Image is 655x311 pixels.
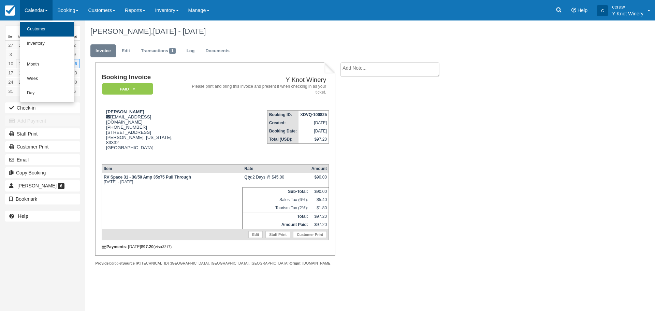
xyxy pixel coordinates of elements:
[310,187,329,196] td: $90.00
[571,8,576,13] i: Help
[58,183,64,189] span: 6
[5,33,16,41] th: Sun
[16,41,27,50] a: 28
[95,261,111,265] strong: Provider:
[153,27,206,36] span: [DATE] - [DATE]
[5,87,16,96] a: 31
[299,127,329,135] td: [DATE]
[102,83,151,95] a: Paid
[311,175,327,185] div: $90.00
[310,221,329,229] td: $97.20
[141,244,154,249] strong: $97.20
[5,194,80,204] button: Bookmark
[188,84,326,95] address: Please print and bring this invoice and present it when checking in as your ticket.
[20,86,74,100] a: Day
[188,76,326,84] h2: Y Knot Winery
[293,231,327,238] a: Customer Print
[5,167,80,178] button: Copy Booking
[102,165,243,173] th: Item
[265,231,290,238] a: Staff Print
[243,221,310,229] th: Amount Paid:
[162,245,170,249] small: 3217
[200,44,235,58] a: Documents
[5,77,16,87] a: 24
[300,112,327,117] strong: XDVQ-100825
[69,50,80,59] a: 9
[597,5,608,16] div: c
[244,175,252,180] strong: Qty
[612,10,643,17] p: Y Knot Winery
[248,231,263,238] a: Edit
[69,68,80,77] a: 23
[16,77,27,87] a: 25
[104,175,191,180] strong: RV Space 31 - 30/50 Amp 35x75 Pull Through
[90,27,571,36] h1: [PERSON_NAME],
[5,68,16,77] a: 17
[5,59,16,68] a: 10
[267,119,299,127] th: Created:
[102,109,185,159] div: [EMAIL_ADDRESS][DOMAIN_NAME] [PHONE_NUMBER] [STREET_ADDRESS] [PERSON_NAME], [US_STATE], 83332 [GE...
[310,196,329,204] td: $5.40
[299,119,329,127] td: [DATE]
[20,37,74,51] a: Inventory
[122,261,141,265] strong: Source IP:
[5,50,16,59] a: 3
[310,204,329,212] td: $1.80
[117,44,135,58] a: Edit
[243,187,310,196] th: Sub-Total:
[612,3,643,10] p: ccraw
[102,74,185,81] h1: Booking Invoice
[16,68,27,77] a: 18
[20,57,74,72] a: Month
[243,173,310,187] td: 2 Days @ $45.00
[90,44,116,58] a: Invoice
[16,50,27,59] a: 4
[16,33,27,41] th: Mon
[20,72,74,86] a: Week
[243,165,310,173] th: Rate
[20,20,74,102] ul: Calendar
[299,135,329,144] td: $97.20
[5,5,15,16] img: checkfront-main-nav-mini-logo.png
[16,59,27,68] a: 11
[69,41,80,50] a: 2
[243,204,310,212] td: Tourism Tax (2%):
[5,41,16,50] a: 27
[310,165,329,173] th: Amount
[20,22,74,37] a: Customer
[243,196,310,204] td: Sales Tax (6%):
[5,180,80,191] a: [PERSON_NAME] 6
[69,33,80,41] th: Sat
[18,213,28,219] b: Help
[95,261,335,266] div: droplet [TECHNICAL_ID] ([GEOGRAPHIC_DATA], [GEOGRAPHIC_DATA], [GEOGRAPHIC_DATA]) : [DOMAIN_NAME]
[102,83,153,95] em: Paid
[69,77,80,87] a: 30
[169,48,176,54] span: 1
[5,141,80,152] a: Customer Print
[69,87,80,96] a: 6
[102,244,329,249] div: : [DATE] (visa )
[5,154,80,165] button: Email
[17,183,57,188] span: [PERSON_NAME]
[310,212,329,221] td: $97.20
[267,127,299,135] th: Booking Date:
[106,109,144,114] strong: [PERSON_NAME]
[578,8,588,13] span: Help
[181,44,200,58] a: Log
[243,212,310,221] th: Total:
[16,87,27,96] a: 1
[267,135,299,144] th: Total (USD):
[102,173,243,187] td: [DATE] - [DATE]
[267,111,299,119] th: Booking ID:
[69,59,80,68] a: 16
[102,244,126,249] strong: Payments
[5,102,80,113] button: Check-in
[5,128,80,139] a: Staff Print
[290,261,300,265] strong: Origin
[136,44,181,58] a: Transactions1
[5,211,80,222] a: Help
[5,115,80,126] button: Add Payment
